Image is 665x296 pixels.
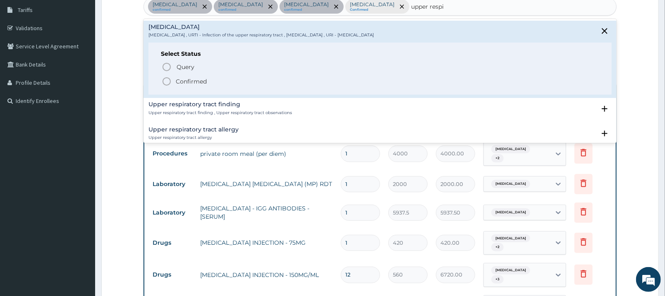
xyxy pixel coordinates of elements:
div: Chat with us now [43,46,139,57]
p: Confirmed [176,77,207,86]
td: private room meal (per diem) [196,146,337,162]
p: Upper respiratory tract finding , Upper respiratory tract observations [148,110,292,116]
i: open select status [600,104,610,114]
span: + 3 [491,275,504,284]
i: open select status [600,129,610,138]
h6: Select Status [161,51,599,57]
td: Laboratory [148,177,196,192]
small: confirmed [218,8,263,12]
h4: Upper respiratory tract finding [148,101,292,107]
td: Procedures [148,146,196,161]
p: [MEDICAL_DATA] [153,1,197,8]
span: remove selection option [398,3,406,10]
small: Confirmed [350,8,395,12]
img: d_794563401_company_1708531726252_794563401 [15,41,33,62]
span: remove selection option [332,3,340,10]
p: [MEDICAL_DATA] , URTI - Infection of the upper respiratory tract , [MEDICAL_DATA] , URI - [MEDICA... [148,32,374,38]
td: Laboratory [148,205,196,220]
td: [MEDICAL_DATA] INJECTION - 75MG [196,234,337,251]
span: [MEDICAL_DATA] [491,180,530,188]
textarea: Type your message and hit 'Enter' [4,203,158,232]
small: confirmed [284,8,329,12]
h4: Upper respiratory tract allergy [148,127,239,133]
span: + 2 [491,154,504,162]
td: [MEDICAL_DATA] INJECTION - 150MG/ML [196,267,337,283]
p: [MEDICAL_DATA] [218,1,263,8]
td: Drugs [148,267,196,282]
p: [MEDICAL_DATA] [350,1,395,8]
span: remove selection option [267,3,274,10]
td: [MEDICAL_DATA] - IGG ANTIBODIES - [SERUM] [196,200,337,225]
span: [MEDICAL_DATA] [491,208,530,217]
p: Upper respiratory tract allergy [148,135,239,141]
span: remove selection option [201,3,208,10]
span: [MEDICAL_DATA] [491,234,530,243]
span: Tariffs [18,6,33,14]
i: status option filled [162,76,172,86]
small: confirmed [153,8,197,12]
div: Minimize live chat window [136,4,155,24]
span: [MEDICAL_DATA] [491,266,530,275]
td: Drugs [148,235,196,251]
p: [MEDICAL_DATA] [284,1,329,8]
span: Query [177,63,194,71]
span: We're online! [48,93,114,177]
td: [MEDICAL_DATA] [MEDICAL_DATA] (MP) RDT [196,176,337,192]
h4: [MEDICAL_DATA] [148,24,374,30]
span: [MEDICAL_DATA] [491,145,530,153]
span: + 2 [491,243,504,251]
i: status option query [162,62,172,72]
i: close select status [600,26,610,36]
